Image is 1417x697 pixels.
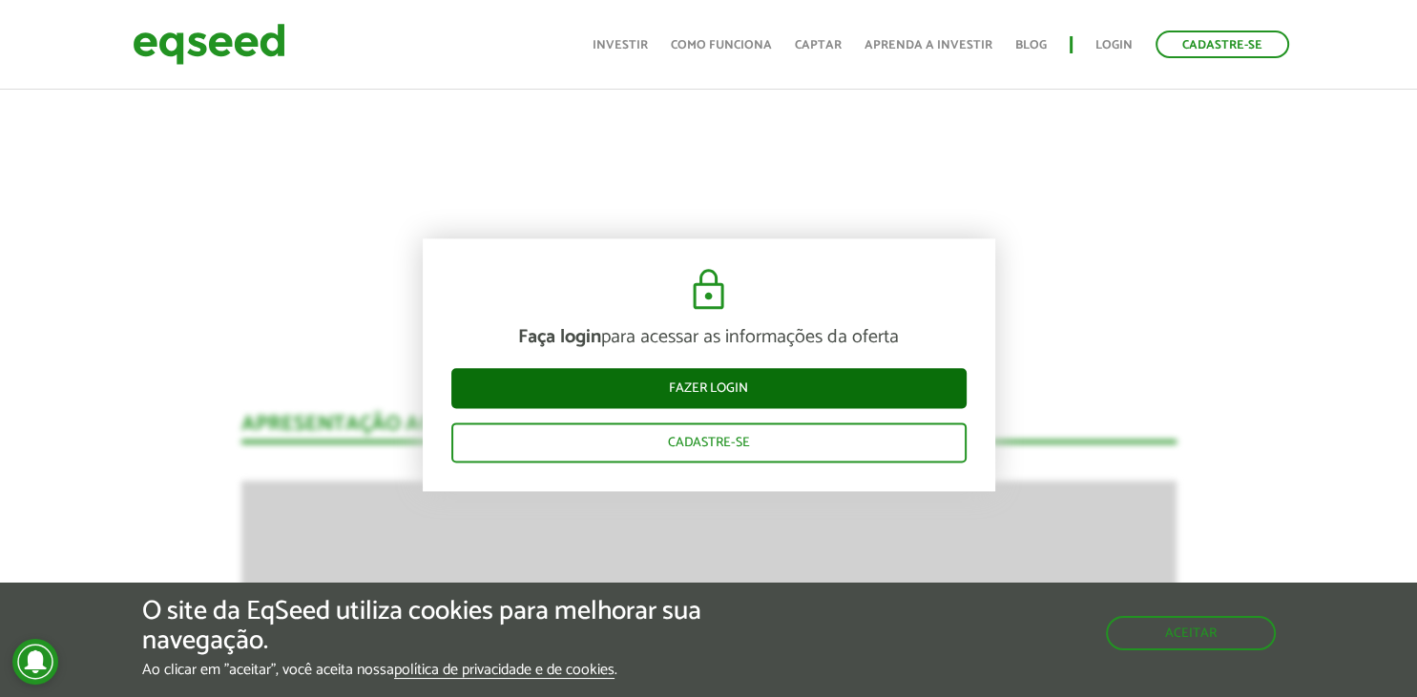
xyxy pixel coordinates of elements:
a: Login [1095,39,1133,51]
a: Cadastre-se [1156,31,1289,58]
p: para acessar as informações da oferta [451,326,967,349]
a: política de privacidade e de cookies [394,663,615,679]
a: Investir [593,39,648,51]
img: cadeado.svg [685,267,732,313]
button: Aceitar [1106,616,1276,650]
img: EqSeed [133,19,285,70]
a: Blog [1015,39,1047,51]
a: Fazer login [451,368,967,408]
a: Como funciona [671,39,772,51]
a: Aprenda a investir [865,39,992,51]
strong: Faça login [518,321,601,353]
a: Cadastre-se [451,422,967,462]
a: Captar [795,39,842,51]
h5: O site da EqSeed utiliza cookies para melhorar sua navegação. [142,597,823,656]
p: Ao clicar em "aceitar", você aceita nossa . [142,661,823,679]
